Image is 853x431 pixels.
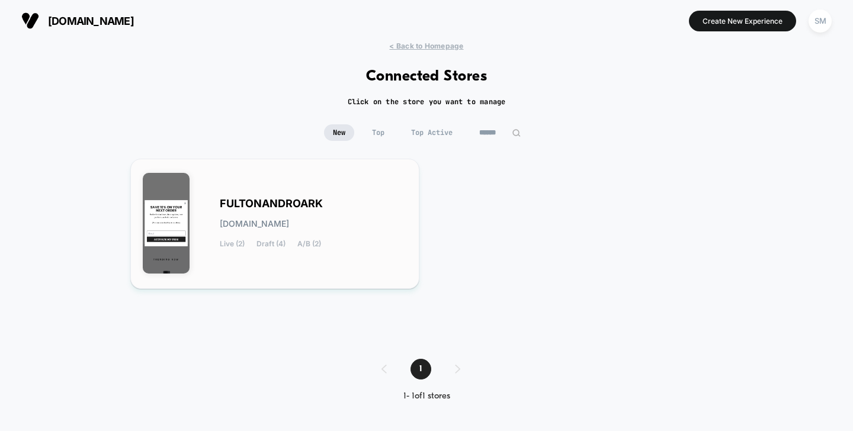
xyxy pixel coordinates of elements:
span: [DOMAIN_NAME] [48,15,134,27]
div: SM [809,9,832,33]
span: Top Active [402,124,461,141]
span: Top [363,124,393,141]
img: edit [512,128,521,137]
span: Draft (4) [256,240,286,248]
h2: Click on the store you want to manage [348,97,506,107]
div: 1 - 1 of 1 stores [370,391,484,401]
img: FULTONANDROARK [143,173,190,274]
span: Live (2) [220,240,245,248]
span: New [324,124,354,141]
button: Create New Experience [689,11,796,31]
img: Visually logo [21,12,39,30]
span: 1 [411,359,431,379]
span: [DOMAIN_NAME] [220,220,289,228]
h1: Connected Stores [366,68,488,85]
span: FULTONANDROARK [220,200,323,208]
button: [DOMAIN_NAME] [18,11,137,30]
button: SM [805,9,835,33]
span: < Back to Homepage [389,41,463,50]
span: A/B (2) [297,240,321,248]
